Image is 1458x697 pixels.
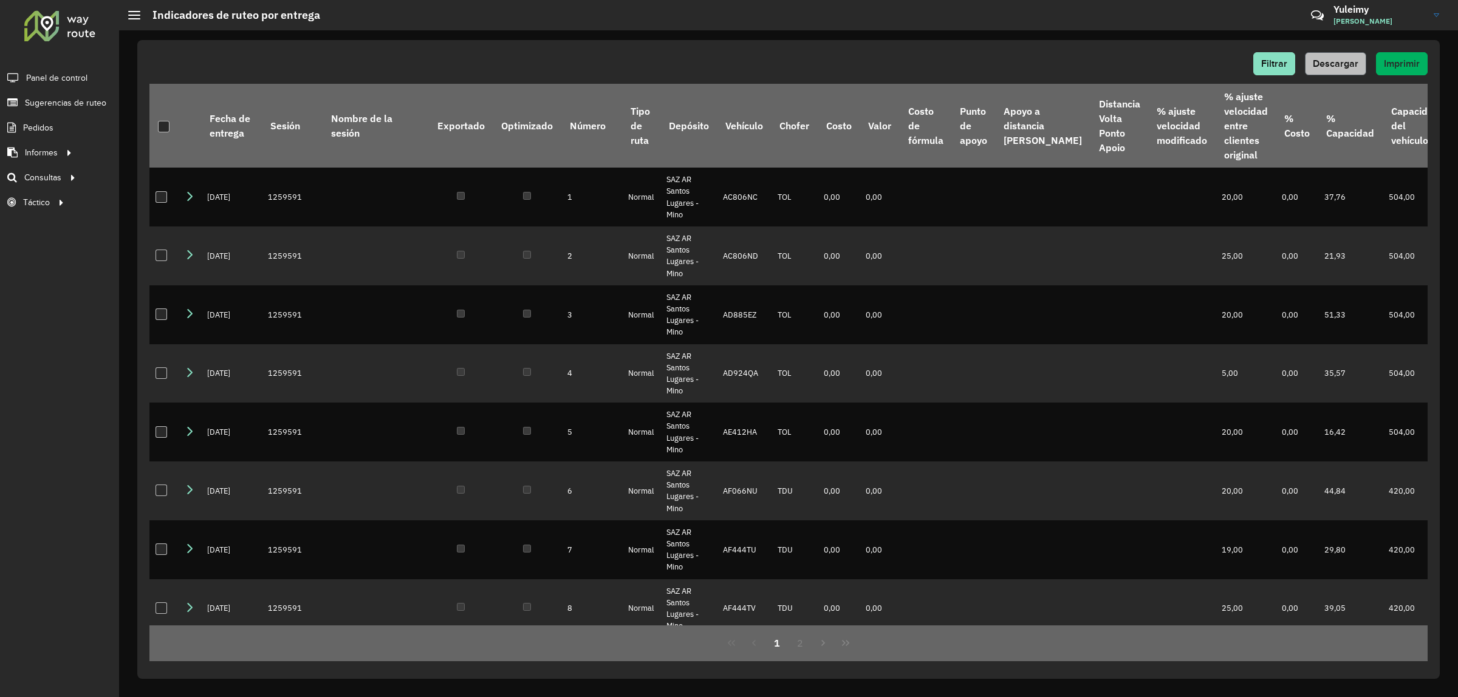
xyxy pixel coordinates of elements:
[23,196,50,209] span: Táctico
[818,84,860,168] th: Costo
[262,520,323,579] td: 1259591
[717,344,771,403] td: AD924QA
[1216,285,1276,344] td: 20,00
[1318,344,1383,403] td: 35,57
[1216,579,1276,638] td: 25,00
[1216,84,1276,168] th: % ajuste velocidad entre clientes original
[1383,344,1447,403] td: 504,00
[1216,520,1276,579] td: 19,00
[262,344,323,403] td: 1259591
[201,461,262,520] td: [DATE]
[772,403,818,461] td: TOL
[1383,168,1447,226] td: 504,00
[26,72,87,84] span: Panel de control
[1276,168,1318,226] td: 0,00
[660,285,717,344] td: SAZ AR Santos Lugares - Mino
[561,579,622,638] td: 8
[1383,520,1447,579] td: 420,00
[23,121,53,134] span: Pedidos
[717,520,771,579] td: AF444TU
[789,631,812,654] button: 2
[660,344,717,403] td: SAZ AR Santos Lugares - Mino
[561,461,622,520] td: 6
[1261,58,1287,69] span: Filtrar
[1216,168,1276,226] td: 20,00
[1148,84,1215,168] th: % ajuste velocidad modificado
[1276,84,1318,168] th: % Costo
[860,461,899,520] td: 0,00
[1216,226,1276,285] td: 25,00
[1383,461,1447,520] td: 420,00
[201,403,262,461] td: [DATE]
[140,8,320,22] h2: Indicadores de ruteo por entrega
[1276,520,1318,579] td: 0,00
[1383,226,1447,285] td: 504,00
[262,579,323,638] td: 1259591
[622,226,660,285] td: Normal
[818,344,860,403] td: 0,00
[561,344,622,403] td: 4
[1318,226,1383,285] td: 21,93
[201,285,262,344] td: [DATE]
[1276,579,1318,638] td: 0,00
[1376,52,1428,75] button: Imprimir
[660,84,717,168] th: Depósito
[561,520,622,579] td: 7
[900,84,951,168] th: Costo de fórmula
[561,403,622,461] td: 5
[660,520,717,579] td: SAZ AR Santos Lugares - Mino
[772,520,818,579] td: TDU
[1318,579,1383,638] td: 39,05
[1216,403,1276,461] td: 20,00
[561,285,622,344] td: 3
[951,84,995,168] th: Punto de apoyo
[1318,84,1383,168] th: % Capacidad
[717,579,771,638] td: AF444TV
[1318,285,1383,344] td: 51,33
[262,226,323,285] td: 1259591
[201,344,262,403] td: [DATE]
[262,285,323,344] td: 1259591
[1276,344,1318,403] td: 0,00
[860,285,899,344] td: 0,00
[818,226,860,285] td: 0,00
[561,84,622,168] th: Número
[1276,285,1318,344] td: 0,00
[1304,2,1330,29] a: Contacto rápido
[1313,58,1358,69] span: Descargar
[201,579,262,638] td: [DATE]
[1276,461,1318,520] td: 0,00
[201,520,262,579] td: [DATE]
[860,84,899,168] th: Valor
[996,84,1090,168] th: Apoyo a distancia [PERSON_NAME]
[717,403,771,461] td: AE412HA
[818,579,860,638] td: 0,00
[818,285,860,344] td: 0,00
[1384,58,1420,69] span: Imprimir
[772,461,818,520] td: TDU
[25,97,106,109] span: Sugerencias de ruteo
[262,168,323,226] td: 1259591
[660,579,717,638] td: SAZ AR Santos Lugares - Mino
[201,226,262,285] td: [DATE]
[1383,285,1447,344] td: 504,00
[622,520,660,579] td: Normal
[772,285,818,344] td: TOL
[1276,403,1318,461] td: 0,00
[1318,168,1383,226] td: 37,76
[772,226,818,285] td: TOL
[1090,84,1148,168] th: Distancia Volta Ponto Apoio
[201,168,262,226] td: [DATE]
[717,226,771,285] td: AC806ND
[24,171,61,184] span: Consultas
[660,168,717,226] td: SAZ AR Santos Lugares - Mino
[429,84,493,168] th: Exportado
[1253,52,1295,75] button: Filtrar
[561,168,622,226] td: 1
[660,461,717,520] td: SAZ AR Santos Lugares - Mino
[812,631,835,654] button: Next Page
[717,461,771,520] td: AF066NU
[1216,344,1276,403] td: 5,00
[818,168,860,226] td: 0,00
[717,84,771,168] th: Vehículo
